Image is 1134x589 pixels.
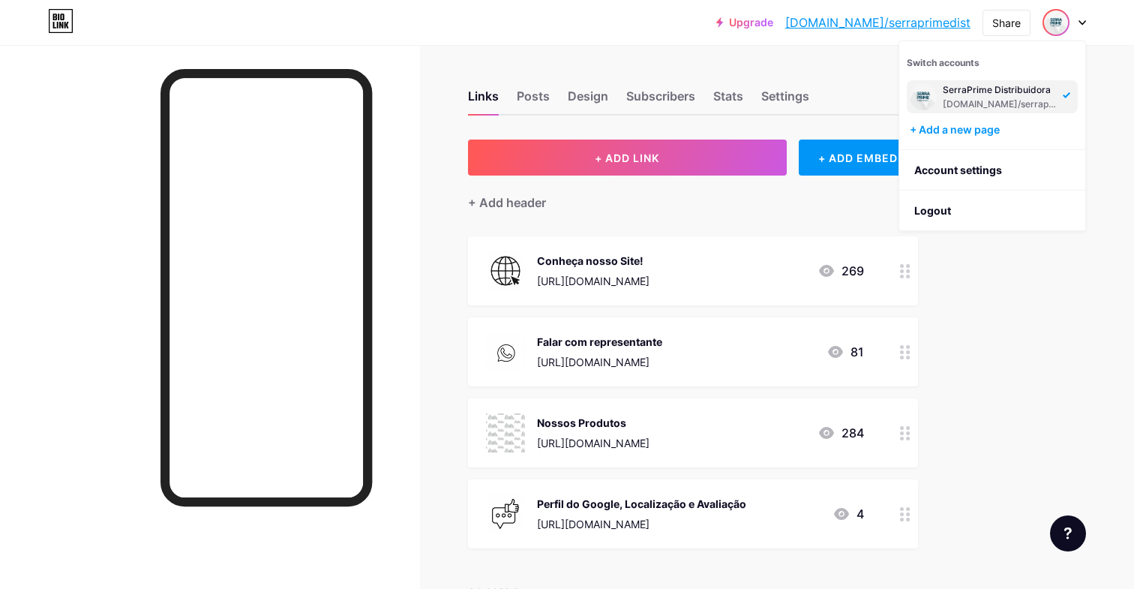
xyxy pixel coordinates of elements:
div: Subscribers [626,87,695,114]
button: + ADD LINK [468,140,787,176]
div: Settings [761,87,809,114]
div: Links [468,87,499,114]
div: 4 [832,505,864,523]
div: SerraPrime Distribuidora [943,84,1058,96]
div: 81 [826,343,864,361]
a: Upgrade [716,17,773,29]
div: 269 [817,262,864,280]
div: Share [992,15,1021,31]
div: Conheça nosso Site! [537,253,649,269]
div: [URL][DOMAIN_NAME] [537,516,746,532]
div: [URL][DOMAIN_NAME] [537,273,649,289]
div: Perfil do Google, Localização e Avaliação [537,496,746,512]
div: Nossos Produtos [537,415,649,431]
img: Falar com representante [486,332,525,371]
img: Perfil do Google, Localização e Avaliação [486,494,525,533]
img: Nossos Produtos [486,413,525,452]
li: Logout [899,191,1085,231]
div: Stats [713,87,743,114]
div: Falar com representante [537,334,662,350]
div: + Add header [468,194,546,212]
div: + Add a new page [910,122,1078,137]
a: [DOMAIN_NAME]/serraprimedist [785,14,970,32]
div: 284 [817,424,864,442]
div: Posts [517,87,550,114]
div: Design [568,87,608,114]
img: Conheça nosso Site! [486,251,525,290]
div: + ADD EMBED [799,140,918,176]
img: rsrcmezz [1044,11,1068,35]
img: rsrcmezz [910,83,937,110]
div: [DOMAIN_NAME]/serraprimedist [943,98,1058,110]
span: + ADD LINK [595,152,659,164]
span: Switch accounts [907,57,979,68]
div: [URL][DOMAIN_NAME] [537,354,662,370]
div: [URL][DOMAIN_NAME] [537,435,649,451]
a: Account settings [899,150,1085,191]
